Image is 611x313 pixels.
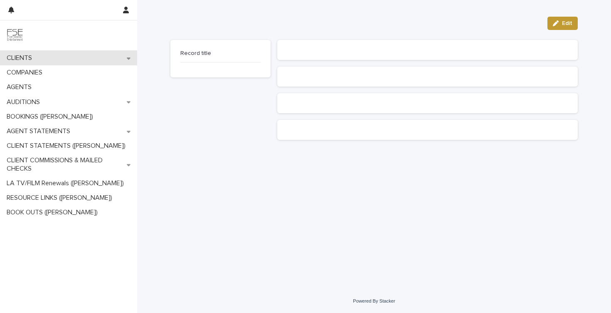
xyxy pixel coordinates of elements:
img: 9JgRvJ3ETPGCJDhvPVA5 [7,27,23,44]
p: COMPANIES [3,69,49,77]
h2: Record title [180,50,261,57]
a: Powered By Stacker [353,298,395,303]
p: AGENT STATEMENTS [3,127,77,135]
span: Edit [562,20,572,26]
p: BOOK OUTS ([PERSON_NAME]) [3,209,104,216]
p: AUDITIONS [3,98,47,106]
p: BOOKINGS ([PERSON_NAME]) [3,113,100,121]
p: CLIENTS [3,54,39,62]
p: CLIENT COMMISSIONS & MAILED CHECKS [3,156,127,172]
p: CLIENT STATEMENTS ([PERSON_NAME]) [3,142,132,150]
button: Edit [547,17,578,30]
p: LA TV/FILM Renewals ([PERSON_NAME]) [3,179,131,187]
p: RESOURCE LINKS ([PERSON_NAME]) [3,194,119,202]
p: AGENTS [3,83,38,91]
